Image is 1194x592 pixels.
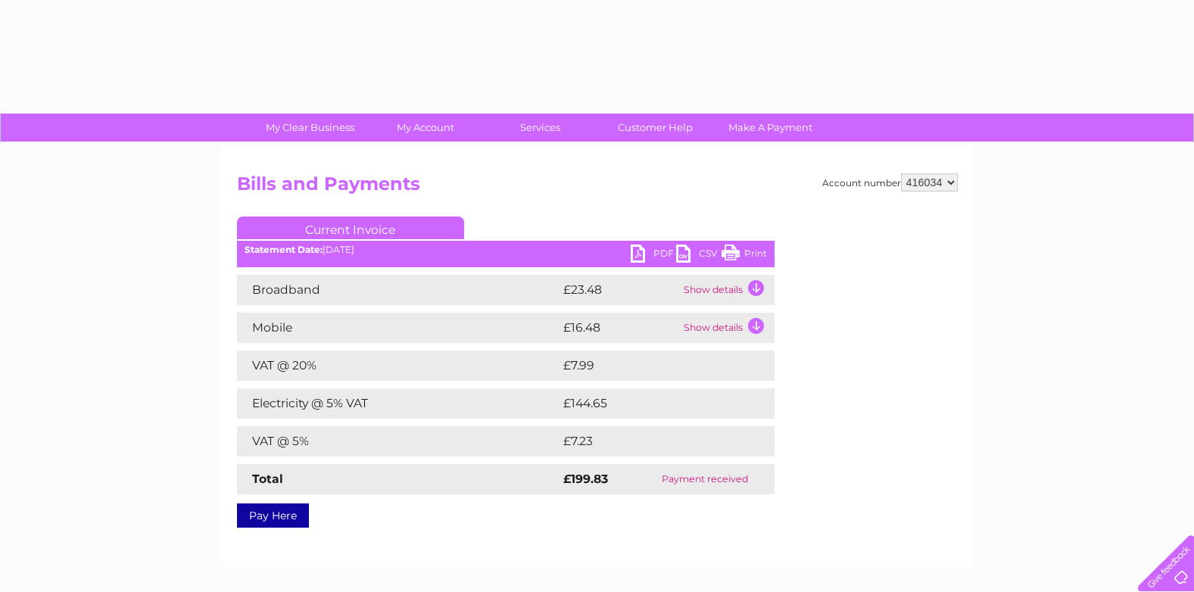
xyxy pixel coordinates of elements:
td: Payment received [636,464,774,494]
td: £23.48 [560,275,680,305]
div: Account number [822,173,958,192]
a: CSV [676,245,722,266]
td: Broadband [237,275,560,305]
a: Print [722,245,767,266]
td: £144.65 [560,388,747,419]
td: £7.99 [560,351,739,381]
h2: Bills and Payments [237,173,958,202]
td: Electricity @ 5% VAT [237,388,560,419]
td: Show details [680,313,775,343]
a: Make A Payment [708,114,833,142]
a: Customer Help [593,114,718,142]
a: PDF [631,245,676,266]
div: [DATE] [237,245,775,255]
td: Show details [680,275,775,305]
td: VAT @ 20% [237,351,560,381]
b: Statement Date: [245,244,323,255]
a: My Account [363,114,488,142]
strong: Total [252,472,283,486]
a: My Clear Business [248,114,373,142]
strong: £199.83 [563,472,608,486]
td: Mobile [237,313,560,343]
a: Services [478,114,603,142]
a: Current Invoice [237,217,464,239]
td: £16.48 [560,313,680,343]
td: VAT @ 5% [237,426,560,456]
a: Pay Here [237,503,309,528]
td: £7.23 [560,426,738,456]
